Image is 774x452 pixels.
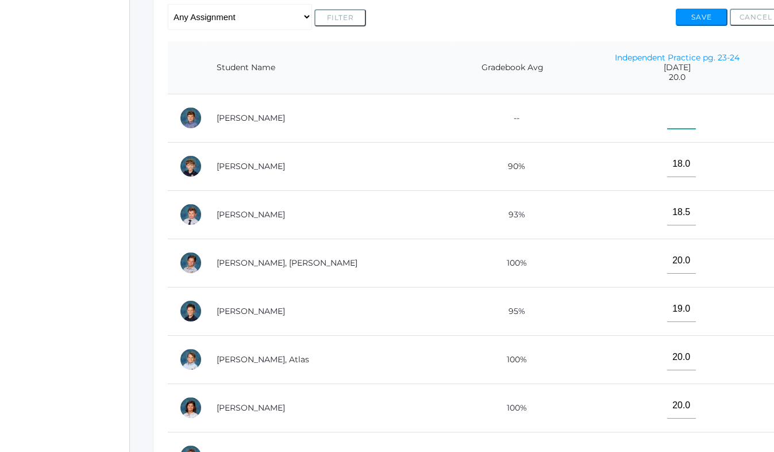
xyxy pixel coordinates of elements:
a: [PERSON_NAME] [217,306,285,316]
div: Porter Dickey [179,300,202,323]
th: Student Name [205,41,452,94]
a: [PERSON_NAME], [PERSON_NAME] [217,258,357,268]
div: Caleb Carpenter [179,155,202,178]
a: [PERSON_NAME] [217,161,285,171]
td: 95% [452,287,572,335]
div: Shiloh Canty [179,106,202,129]
a: [PERSON_NAME], Atlas [217,354,309,365]
td: 90% [452,142,572,190]
td: 100% [452,384,572,432]
a: [PERSON_NAME] [217,113,285,123]
div: Adella Ewing [179,396,202,419]
td: -- [452,94,572,142]
span: [DATE] [584,63,770,72]
a: [PERSON_NAME] [217,403,285,413]
a: [PERSON_NAME] [217,209,285,220]
div: Nash Dickey [179,251,202,274]
td: 100% [452,239,572,287]
td: 100% [452,335,572,384]
th: Gradebook Avg [452,41,572,94]
a: Independent Practice pg. 23-24 [615,52,740,63]
button: Filter [314,9,366,26]
div: Atlas Doss [179,348,202,371]
button: Save [676,9,727,26]
td: 93% [452,190,572,239]
div: Wiley Culver [179,203,202,226]
span: 20.0 [584,72,770,82]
